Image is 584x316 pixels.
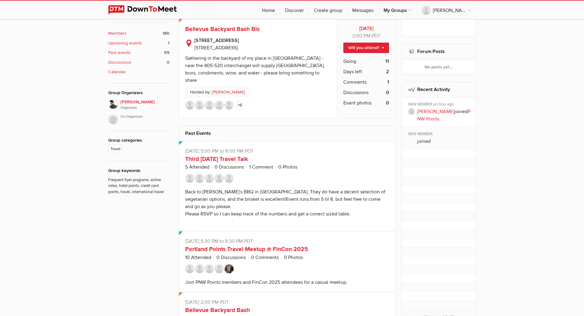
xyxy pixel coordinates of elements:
[108,89,170,96] div: Group Organizers
[417,108,471,123] p: joined
[108,115,118,124] img: null
[224,101,234,110] img: HelloDean
[408,102,471,108] div: NEW MEMBER,
[108,40,170,47] a: Upcoming events 1
[195,264,204,273] img: Carl240
[108,49,131,56] b: Past events
[343,25,389,32] b: [DATE]
[108,99,118,109] img: Stefan Krasowski
[278,164,297,170] a: 0 Photos
[185,164,209,170] a: 5 Attended
[108,69,126,75] b: Calendar
[194,37,331,44] b: [STREET_ADDRESS]
[417,48,445,55] a: Forum Posts
[309,1,347,19] a: Create group
[379,1,416,19] a: My Groups
[168,40,170,47] span: 1
[108,111,170,124] a: Co-Organizer
[185,189,385,224] div: Back to [PERSON_NAME]'s BBQ in [GEOGRAPHIC_DATA]. They do have a decent selection of vegetarian o...
[194,45,238,51] span: [STREET_ADDRESS]
[251,254,279,261] a: 0 Comments
[195,101,204,110] img: mark en
[387,78,389,86] b: 1
[108,5,186,14] img: DownToMeet
[343,99,372,107] span: Event photos
[108,30,127,37] b: Members
[224,264,234,273] img: Russ Revutski
[417,109,471,122] a: PNW Points
[108,174,170,195] p: Frequent flyer programs, airline miles, hotel points, credit card points, travel, international t...
[408,131,471,138] div: NEW MEMBER,
[343,89,368,96] span: Discussions
[195,174,204,183] img: Terence
[185,126,389,141] h2: Past Events
[257,1,280,19] a: Home
[417,138,471,145] p: joined
[185,147,389,155] p: [DATE] 5:00 PM to 8:00 PM PDT
[372,33,380,39] span: America/Los_Angeles
[108,49,170,56] a: Past events 99
[108,167,170,174] div: Group keywords
[249,164,273,170] a: 1 Comment
[284,254,303,261] a: 0 Photos
[185,174,194,183] img: Chad Walters
[108,59,170,66] a: Discussions 0
[386,99,389,107] b: 0
[108,69,170,75] a: Calendar
[352,33,370,39] span: 2:00 PM
[417,1,476,19] a: [PERSON_NAME]
[215,264,224,273] img: Blake P.
[205,101,214,110] img: Shop R J
[212,89,245,96] a: [PERSON_NAME]
[215,101,224,110] img: TheRealCho
[185,87,251,97] p: Hosted by:
[163,30,170,37] span: 180
[185,264,194,273] img: StevePolansky
[185,155,248,163] a: Third [DATE] Travel Talk
[343,78,367,86] span: Comments
[185,101,194,110] img: AngieB
[108,40,142,47] b: Upcoming events
[185,238,389,245] p: [DATE] 5:30 PM to 8:30 PM PDT
[185,306,250,314] a: Bellevue Backyard Bash
[408,82,470,97] h2: Recent Activity
[343,58,356,65] span: Going
[280,1,309,19] a: Discover
[185,254,211,261] a: 10 Attended
[386,68,389,75] b: 2
[205,264,214,273] img: StephanS
[185,246,308,253] a: Portland Points Travel Meetup @ FinCon 2025
[185,55,325,83] div: Gathering in the backyard of my place in [GEOGRAPHIC_DATA] - near the 405-520 interchangeI will s...
[215,164,244,170] a: 0 Discussions
[347,1,378,19] a: Messages
[216,254,246,261] a: 0 Discussions
[108,30,170,37] a: Members 180
[108,59,131,66] b: Discussions
[205,174,214,183] img: TheRealCho
[120,105,170,111] i: Organizer
[108,99,170,111] a: [PERSON_NAME]Organizer
[120,99,170,111] span: [PERSON_NAME]
[343,68,362,75] span: Days left
[433,102,454,107] span: an hour ago
[120,114,170,120] i: Co-Organizer
[402,59,476,74] div: No posts yet...
[185,299,389,306] p: [DATE] 2:00 PM PDT
[417,109,454,115] a: [PERSON_NAME]
[185,25,260,33] a: Bellevue Backyard Bash Bis
[108,137,170,144] div: Group categories
[167,59,170,66] span: 0
[215,174,224,183] img: Matt H
[185,279,347,285] div: Join PNW Points members and FinCon 2025 attendees for a casual meetup.
[385,58,389,65] b: 11
[224,174,234,183] img: Dawn P
[343,43,389,53] a: Will you attend?
[164,49,170,56] span: 99
[235,101,245,110] a: +6
[386,89,389,96] b: 0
